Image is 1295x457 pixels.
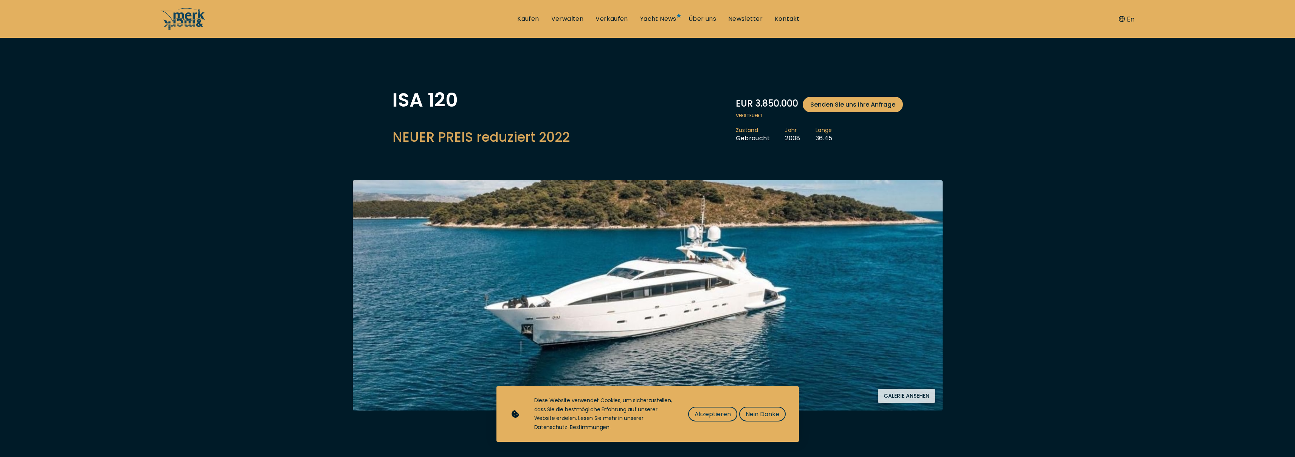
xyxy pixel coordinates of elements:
button: Nein Danke [739,407,786,421]
span: Länge [816,127,833,134]
a: Senden Sie uns Ihre Anfrage [803,97,903,112]
a: Yacht News [640,15,676,23]
a: Verwalten [551,15,584,23]
h1: ISA 120 [392,91,570,110]
button: En [1119,14,1135,24]
span: Jahr [785,127,800,134]
li: 2008 [785,127,816,143]
div: EUR 3.850.000 [736,97,903,112]
a: Über uns [689,15,716,23]
img: Merk&Merk [353,180,943,411]
a: Verkaufen [596,15,628,23]
a: Kontakt [775,15,800,23]
span: Senden Sie uns Ihre Anfrage [810,100,895,109]
a: Datenschutz-Bestimmungen [534,423,610,431]
span: Versteuert [736,112,903,119]
a: Newsletter [728,15,763,23]
span: Zustand [736,127,770,134]
span: Akzeptieren [695,409,731,419]
li: 36.45 [816,127,848,143]
a: Kaufen [517,15,539,23]
li: Gebraucht [736,127,785,143]
div: Diese Website verwendet Cookies, um sicherzustellen, dass Sie die bestmögliche Erfahrung auf unse... [534,396,673,432]
button: Galerie ansehen [878,389,935,403]
button: Akzeptieren [688,407,737,421]
h2: NEUER PREIS reduziert 2022 [392,128,570,146]
span: Nein Danke [746,409,779,419]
